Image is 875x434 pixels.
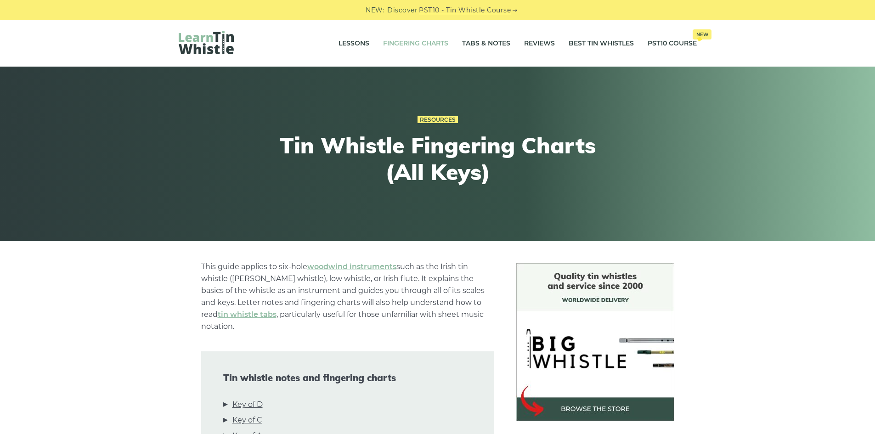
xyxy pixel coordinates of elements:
a: Tabs & Notes [462,32,510,55]
img: LearnTinWhistle.com [179,31,234,54]
h1: Tin Whistle Fingering Charts (All Keys) [269,132,607,185]
a: PST10 CourseNew [648,32,697,55]
a: Lessons [339,32,369,55]
a: Best Tin Whistles [569,32,634,55]
a: Reviews [524,32,555,55]
span: New [693,29,711,39]
span: Tin whistle notes and fingering charts [223,372,472,383]
a: tin whistle tabs [218,310,277,319]
a: Resources [418,116,458,124]
p: This guide applies to six-hole such as the Irish tin whistle ([PERSON_NAME] whistle), low whistle... [201,261,494,333]
img: BigWhistle Tin Whistle Store [516,263,674,421]
a: Fingering Charts [383,32,448,55]
a: woodwind instruments [307,262,396,271]
a: Key of C [232,414,262,426]
a: Key of D [232,399,263,411]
